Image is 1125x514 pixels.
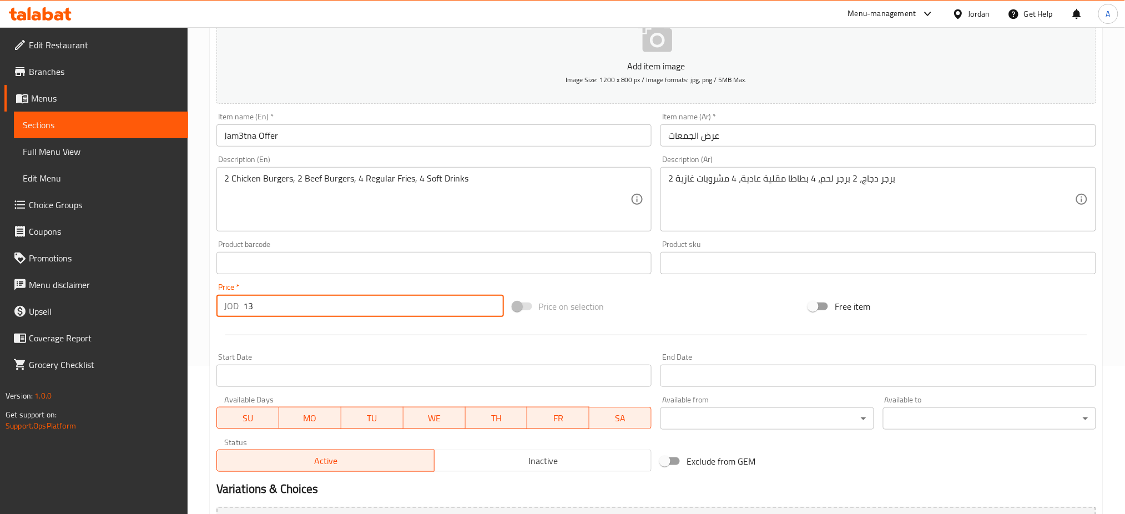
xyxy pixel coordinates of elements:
a: Menu disclaimer [4,271,188,298]
span: Inactive [439,453,648,469]
span: Exclude from GEM [687,455,755,468]
span: Full Menu View [23,145,179,158]
span: TU [346,410,399,426]
div: Jordan [968,8,990,20]
a: Menus [4,85,188,112]
button: MO [279,407,341,429]
span: Grocery Checklist [29,358,179,371]
a: Grocery Checklist [4,351,188,378]
div: ​ [883,407,1096,430]
div: Menu-management [848,7,916,21]
a: Edit Menu [14,165,188,192]
span: WE [408,410,461,426]
button: FR [527,407,589,429]
a: Upsell [4,298,188,325]
textarea: 2 Chicken Burgers, 2 Beef Burgers, 4 Regular Fries, 4 Soft Drinks [224,173,631,226]
input: Please enter product sku [660,252,1096,274]
span: A [1106,8,1111,20]
span: SA [594,410,647,426]
span: SU [221,410,275,426]
span: Sections [23,118,179,132]
a: Branches [4,58,188,85]
span: Price on selection [539,300,604,313]
span: TH [470,410,523,426]
button: SA [589,407,652,429]
span: Image Size: 1200 x 800 px / Image formats: jpg, png / 5MB Max. [566,73,747,86]
span: Get support on: [6,407,57,422]
span: Edit Restaurant [29,38,179,52]
button: Active [216,450,435,472]
span: Promotions [29,251,179,265]
a: Support.OpsPlatform [6,419,76,433]
span: Branches [29,65,179,78]
span: Menu disclaimer [29,278,179,291]
span: Menus [31,92,179,105]
span: Edit Menu [23,172,179,185]
span: MO [284,410,337,426]
span: Coverage Report [29,331,179,345]
span: Free item [835,300,870,313]
button: WE [403,407,466,429]
a: Full Menu View [14,138,188,165]
span: Coupons [29,225,179,238]
textarea: 2 برجر دجاج، 2 برجر لحم، 4 بطاطا مقلية عادية، 4 مشروبات غازية [668,173,1075,226]
a: Coverage Report [4,325,188,351]
button: TH [466,407,528,429]
button: TU [341,407,403,429]
button: Add item imageImage Size: 1200 x 800 px / Image formats: jpg, png / 5MB Max. [216,2,1096,104]
button: SU [216,407,279,429]
span: 1.0.0 [34,389,52,403]
h2: Variations & Choices [216,481,1096,497]
input: Please enter product barcode [216,252,652,274]
span: Active [221,453,430,469]
p: Add item image [234,59,1079,73]
span: FR [532,410,585,426]
span: Choice Groups [29,198,179,211]
a: Edit Restaurant [4,32,188,58]
a: Coupons [4,218,188,245]
input: Please enter price [243,295,504,317]
a: Choice Groups [4,192,188,218]
span: Upsell [29,305,179,318]
button: Inactive [434,450,652,472]
input: Enter name En [216,124,652,147]
div: ​ [660,407,874,430]
a: Sections [14,112,188,138]
input: Enter name Ar [660,124,1096,147]
span: Version: [6,389,33,403]
a: Promotions [4,245,188,271]
p: JOD [224,299,239,313]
